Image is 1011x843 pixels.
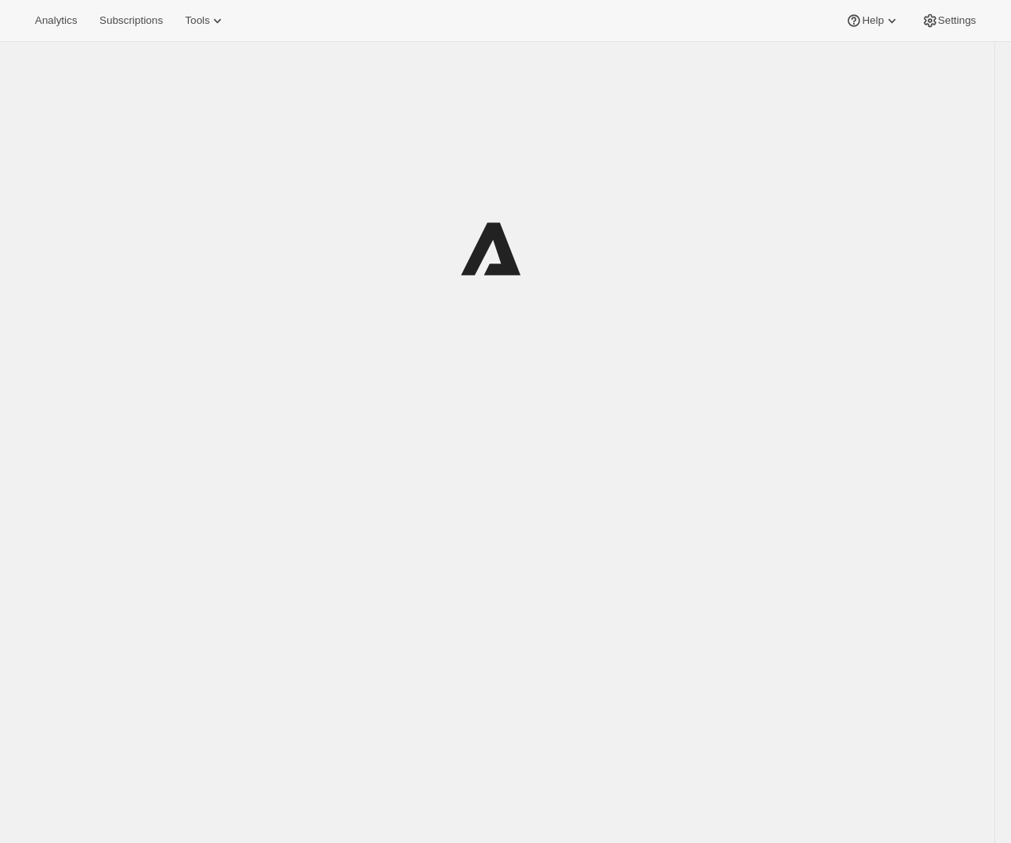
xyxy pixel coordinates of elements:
[938,14,976,27] span: Settings
[836,10,909,32] button: Help
[175,10,235,32] button: Tools
[35,14,77,27] span: Analytics
[862,14,883,27] span: Help
[25,10,86,32] button: Analytics
[913,10,986,32] button: Settings
[185,14,210,27] span: Tools
[90,10,172,32] button: Subscriptions
[99,14,163,27] span: Subscriptions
